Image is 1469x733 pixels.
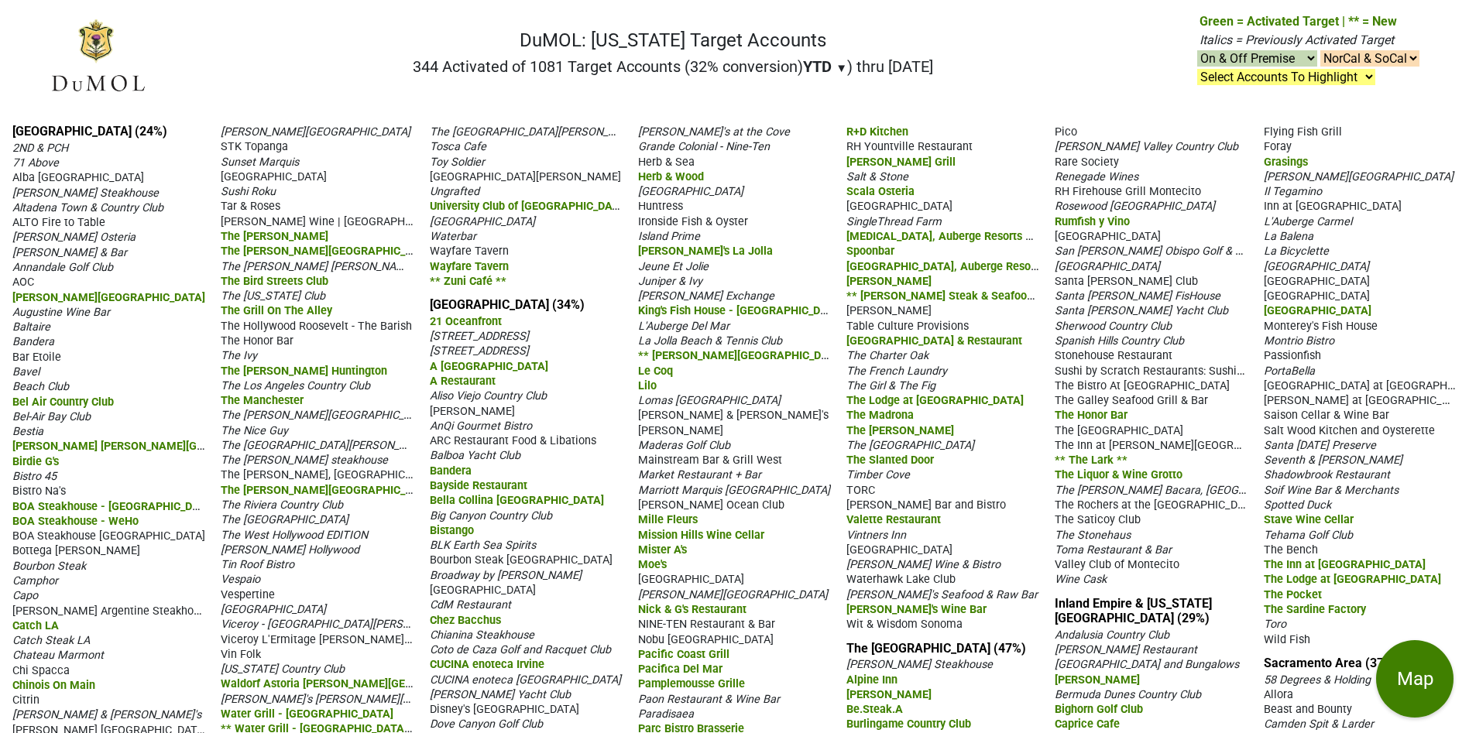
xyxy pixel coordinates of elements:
span: CUCINA enoteca Irvine [430,658,544,671]
span: [PERSON_NAME] [1055,673,1140,687]
span: Valley Club of Montecito [1055,558,1179,571]
span: [PERSON_NAME]'s Wine Bar [846,603,987,616]
span: [PERSON_NAME] [430,405,515,418]
span: Waterbar [430,230,476,243]
span: The [PERSON_NAME][GEOGRAPHIC_DATA] [221,482,436,497]
span: Bestia [12,425,43,438]
span: Andalusia Country Club [1055,629,1169,642]
span: The [PERSON_NAME][GEOGRAPHIC_DATA] [221,243,436,258]
span: A [GEOGRAPHIC_DATA] [430,360,548,373]
span: Mille Fleurs [638,513,698,526]
span: Flying Fish Grill [1264,125,1342,139]
span: [PERSON_NAME] Exchange [638,289,774,303]
span: Stonehouse Restaurant [1055,349,1172,362]
span: Spoonbar [846,245,894,258]
span: [PERSON_NAME] Yacht Club [430,688,571,701]
span: [PERSON_NAME] Wine | [GEOGRAPHIC_DATA], [GEOGRAPHIC_DATA] [221,214,561,228]
span: La Bicyclette [1264,245,1329,258]
span: The [GEOGRAPHIC_DATA][PERSON_NAME] [430,124,642,139]
h1: DuMOL: [US_STATE] Target Accounts [413,29,933,52]
span: Renegade Wines [1055,170,1138,183]
span: 21 Oceanfront [430,315,502,328]
span: Dove Canyon Golf Club [430,718,543,731]
span: Mister A's [638,543,687,557]
span: [STREET_ADDRESS] [430,330,529,343]
span: [PERSON_NAME] & [PERSON_NAME]'s [12,708,201,721]
span: Birdie G's [12,455,59,468]
span: Bella Collina [GEOGRAPHIC_DATA] [430,494,604,507]
span: ** [PERSON_NAME][GEOGRAPHIC_DATA] ** [638,348,859,362]
span: Montrio Bistro [1264,334,1334,348]
span: Tosca Cafe [430,140,486,153]
span: The Pocket [1264,588,1322,601]
span: Wild Fish [1264,633,1310,646]
span: BOA Steakhouse [GEOGRAPHIC_DATA] [12,529,205,543]
span: Viceroy - [GEOGRAPHIC_DATA][PERSON_NAME] [221,616,457,631]
span: Spanish Hills Country Club [1055,334,1184,348]
span: CdM Restaurant [430,598,511,611]
span: ▼ [836,61,847,75]
span: SingleThread Farm [846,215,942,228]
span: Bistro Na's [12,485,66,498]
span: The Honor Bar [221,334,293,348]
span: The Charter Oak [846,349,928,362]
span: The Riviera Country Club [221,498,343,512]
span: Santa [PERSON_NAME] Yacht Club [1055,304,1228,317]
span: [PERSON_NAME][GEOGRAPHIC_DATA] [12,291,205,304]
span: [PERSON_NAME] Argentine Steakhouse [12,603,211,618]
span: [PERSON_NAME] [638,424,723,437]
span: Aliso Viejo Country Club [430,389,547,402]
span: [PERSON_NAME] [846,688,932,701]
span: Jeune Et Jolie [638,260,709,273]
span: Capo [12,589,38,602]
span: Annandale Golf Club [12,261,113,274]
span: Seventh & [PERSON_NAME] [1264,454,1402,467]
span: Beach Club [12,380,69,393]
span: Viceroy L'Ermitage [PERSON_NAME][GEOGRAPHIC_DATA] [221,632,510,646]
span: The Inn at [GEOGRAPHIC_DATA] [1264,558,1426,571]
span: [GEOGRAPHIC_DATA] [221,170,327,183]
span: Grasings [1264,156,1308,169]
span: PortaBella [1264,365,1315,378]
span: Bel-Air Bay Club [12,410,91,423]
span: [PERSON_NAME]'s at the Cove [638,125,790,139]
span: Camden Spit & Larder [1264,718,1374,731]
span: Be.Steak.A [846,703,903,716]
span: Wit & Wisdom Sonoma [846,618,963,631]
span: [GEOGRAPHIC_DATA] [846,200,952,213]
span: Green = Activated Target | ** = New [1200,14,1397,29]
span: AOC [12,276,34,289]
span: Sunset Marquis [221,156,299,169]
span: [GEOGRAPHIC_DATA] [1264,260,1369,273]
span: Bistango [430,524,474,537]
span: Herb & Sea [638,156,695,169]
span: Toma Restaurant & Bar [1055,543,1172,557]
span: The Hollywood Roosevelt - The Barish [221,320,412,333]
span: BOA Steakhouse - [GEOGRAPHIC_DATA][PERSON_NAME] [12,498,301,513]
span: Passionfish [1264,349,1321,362]
img: DuMOL [50,18,146,94]
span: The [PERSON_NAME] [221,230,328,243]
span: Coto de Caza Golf and Racquet Club [430,643,611,656]
span: Le Coq [638,365,673,378]
span: Mission Hills Wine Cellar [638,529,764,542]
span: Maderas Golf Club [638,439,730,452]
span: Vin Folk [221,648,261,661]
span: [PERSON_NAME]'s Seafood & Raw Bar [846,588,1038,601]
span: Allora [1264,688,1293,701]
span: The [PERSON_NAME] Bacara, [GEOGRAPHIC_DATA][PERSON_NAME] [1055,482,1395,497]
span: 2ND & PCH [12,142,68,155]
span: The Manchester [221,394,304,407]
span: [PERSON_NAME] Steakhouse [12,187,159,200]
span: ** [PERSON_NAME] Steak & Seafood ** [846,288,1047,303]
span: Bandera [430,464,472,478]
span: Nick & G's Restaurant [638,603,747,616]
span: [PERSON_NAME] [846,304,932,317]
span: Marriott Marquis [GEOGRAPHIC_DATA] [638,484,830,497]
span: Salt Wood Kitchen and Oysterette [1264,424,1435,437]
span: Caprice Cafe [1055,718,1120,731]
a: [GEOGRAPHIC_DATA] (24%) [12,124,167,139]
span: Sherwood Country Club [1055,320,1172,333]
span: Grande Colonial - Nine-Ten [638,140,770,153]
span: The Liquor & Wine Grotto [1055,468,1182,481]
